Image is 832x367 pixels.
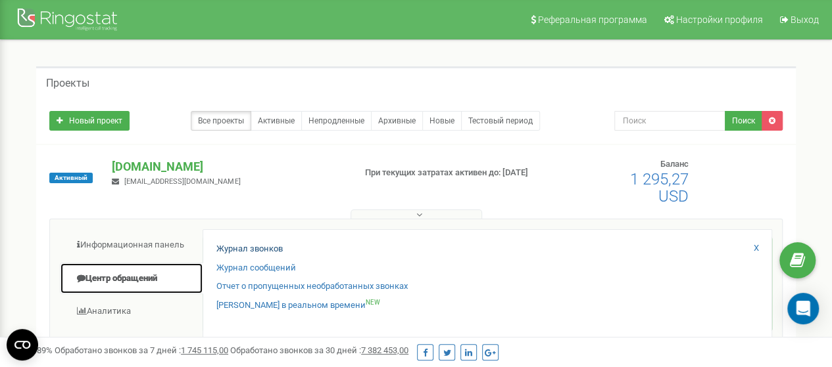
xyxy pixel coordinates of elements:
[366,299,380,306] sup: NEW
[191,111,251,131] a: Все проекты
[216,280,408,293] a: Отчет о пропущенных необработанных звонках
[216,299,380,312] a: [PERSON_NAME] в реальном времениNEW
[660,159,689,169] span: Баланс
[181,345,228,355] u: 1 745 115,00
[422,111,462,131] a: Новые
[230,345,408,355] span: Обработано звонков за 30 дней :
[754,242,759,255] a: X
[60,263,203,295] a: Центр обращений
[60,295,203,328] a: Аналитика
[251,111,302,131] a: Активные
[614,111,725,131] input: Поиск
[461,111,540,131] a: Тестовый период
[60,229,203,261] a: Информационная панель
[791,14,819,25] span: Выход
[538,14,647,25] span: Реферальная программа
[787,293,819,324] div: Open Intercom Messenger
[365,167,533,179] p: При текущих затратах активен до: [DATE]
[725,111,762,131] button: Поиск
[216,262,296,274] a: Журнал сообщений
[55,345,228,355] span: Обработано звонков за 7 дней :
[112,158,343,175] p: [DOMAIN_NAME]
[46,77,89,89] h5: Проекты
[49,173,93,183] span: Активный
[7,329,38,360] button: Open CMP widget
[630,170,689,205] span: 1 295,27 USD
[124,177,240,186] span: [EMAIL_ADDRESS][DOMAIN_NAME]
[216,243,283,255] a: Журнал звонков
[676,14,763,25] span: Настройки профиля
[49,111,130,131] a: Новый проект
[301,111,372,131] a: Непродленные
[371,111,423,131] a: Архивные
[361,345,408,355] u: 7 382 453,00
